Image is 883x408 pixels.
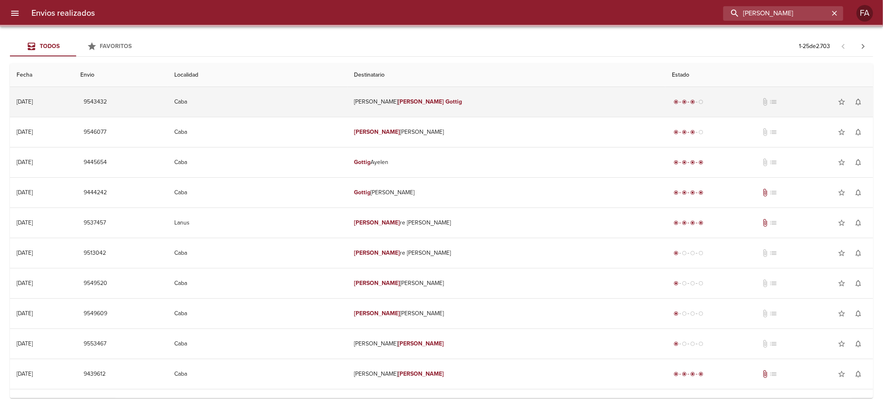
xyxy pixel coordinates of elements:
[850,94,866,110] button: Activar notificaciones
[837,370,846,378] span: star_border
[80,367,109,382] button: 9439612
[672,249,705,257] div: Generado
[833,215,850,231] button: Agregar a favoritos
[854,309,862,318] span: notifications_none
[10,36,142,56] div: Tabs Envios
[168,299,348,328] td: Caba
[769,188,777,197] span: No tiene pedido asociado
[84,218,106,228] span: 9537457
[398,340,444,347] em: [PERSON_NAME]
[84,369,106,379] span: 9439612
[17,340,33,347] div: [DATE]
[682,341,687,346] span: radio_button_unchecked
[769,340,777,348] span: No tiene pedido asociado
[168,117,348,147] td: Caba
[682,190,687,195] span: radio_button_checked
[682,130,687,135] span: radio_button_checked
[850,245,866,261] button: Activar notificaciones
[168,268,348,298] td: Caba
[348,147,665,177] td: Ayelen
[84,248,106,258] span: 9513042
[17,280,33,287] div: [DATE]
[769,158,777,167] span: No tiene pedido asociado
[854,279,862,287] span: notifications_none
[674,251,678,256] span: radio_button_checked
[672,98,705,106] div: En viaje
[354,128,400,135] em: [PERSON_NAME]
[100,43,132,50] span: Favoritos
[769,370,777,378] span: No tiene pedido asociado
[354,189,371,196] em: Gottig
[17,189,33,196] div: [DATE]
[84,278,107,289] span: 9549520
[672,340,705,348] div: Generado
[348,117,665,147] td: [PERSON_NAME]
[348,359,665,389] td: [PERSON_NAME]
[84,127,106,138] span: 9546077
[348,178,665,208] td: [PERSON_NAME]
[698,281,703,286] span: radio_button_unchecked
[690,311,695,316] span: radio_button_unchecked
[854,128,862,136] span: notifications_none
[674,372,678,377] span: radio_button_checked
[682,160,687,165] span: radio_button_checked
[837,188,846,197] span: star_border
[854,340,862,348] span: notifications_none
[682,220,687,225] span: radio_button_checked
[698,160,703,165] span: radio_button_checked
[837,98,846,106] span: star_border
[690,130,695,135] span: radio_button_checked
[854,249,862,257] span: notifications_none
[690,99,695,104] span: radio_button_checked
[833,245,850,261] button: Agregar a favoritos
[168,63,348,87] th: Localidad
[799,42,830,51] p: 1 - 25 de 2.703
[84,157,107,168] span: 9445654
[17,370,33,377] div: [DATE]
[674,341,678,346] span: radio_button_checked
[854,158,862,167] span: notifications_none
[674,220,678,225] span: radio_button_checked
[837,309,846,318] span: star_border
[690,220,695,225] span: radio_button_checked
[682,281,687,286] span: radio_button_unchecked
[80,215,109,231] button: 9537457
[348,238,665,268] td: re [PERSON_NAME]
[672,188,705,197] div: Entregado
[850,275,866,292] button: Activar notificaciones
[850,124,866,140] button: Activar notificaciones
[5,3,25,23] button: menu
[168,238,348,268] td: Caba
[690,372,695,377] span: radio_button_checked
[690,251,695,256] span: radio_button_unchecked
[833,154,850,171] button: Agregar a favoritos
[80,125,110,140] button: 9546077
[354,249,400,256] em: [PERSON_NAME]
[854,370,862,378] span: notifications_none
[354,219,400,226] em: [PERSON_NAME]
[674,190,678,195] span: radio_button_checked
[682,311,687,316] span: radio_button_unchecked
[850,184,866,201] button: Activar notificaciones
[850,154,866,171] button: Activar notificaciones
[698,99,703,104] span: radio_button_unchecked
[837,158,846,167] span: star_border
[698,190,703,195] span: radio_button_checked
[690,281,695,286] span: radio_button_unchecked
[769,98,777,106] span: No tiene pedido asociado
[168,178,348,208] td: Caba
[80,276,111,291] button: 9549520
[74,63,168,87] th: Envio
[672,128,705,136] div: En viaje
[698,311,703,316] span: radio_button_unchecked
[445,98,462,105] em: Gottig
[833,94,850,110] button: Agregar a favoritos
[850,366,866,382] button: Activar notificaciones
[857,5,873,22] div: Abrir información de usuario
[769,309,777,318] span: No tiene pedido asociado
[354,280,400,287] em: [PERSON_NAME]
[854,219,862,227] span: notifications_none
[761,340,769,348] span: No tiene documentos adjuntos
[833,366,850,382] button: Agregar a favoritos
[665,63,873,87] th: Estado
